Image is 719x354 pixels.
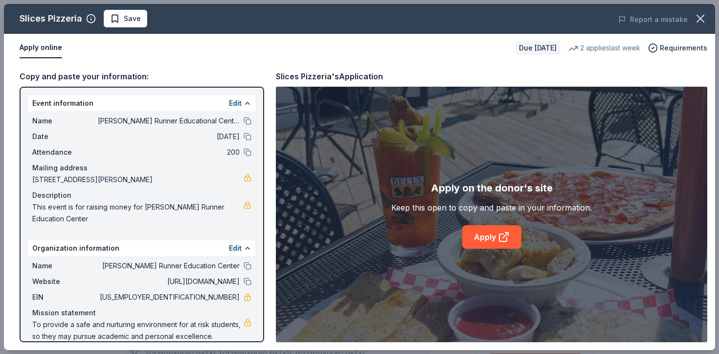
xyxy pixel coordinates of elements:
span: [DATE] [98,131,240,142]
span: Name [32,115,98,127]
span: This event is for raising money for [PERSON_NAME] Runner Education Center [32,201,244,225]
button: Save [104,10,147,27]
button: Requirements [648,42,707,54]
span: 200 [98,146,240,158]
button: Report a mistake [618,14,688,25]
div: Mission statement [32,307,251,319]
span: [URL][DOMAIN_NAME] [98,276,240,287]
div: Copy and paste your information: [20,70,264,83]
a: Apply [462,225,521,249]
div: Due [DATE] [515,41,561,55]
span: Requirements [660,42,707,54]
div: Apply on the donor's site [431,180,553,196]
span: To provide a safe and nurturing environment for at risk students, so they may pursue academic and... [32,319,244,342]
span: [PERSON_NAME] Runner Educational Center 40th Anniversary Celebration [98,115,240,127]
button: Edit [229,242,242,254]
div: Slices Pizzeria's Application [276,70,383,83]
div: Mailing address [32,162,251,174]
span: Date [32,131,98,142]
div: Organization information [28,240,255,256]
span: [STREET_ADDRESS][PERSON_NAME] [32,174,244,186]
span: [US_EMPLOYER_IDENTIFICATION_NUMBER] [98,291,240,303]
button: Apply online [20,38,62,58]
span: [PERSON_NAME] Runner Education Center [98,260,240,272]
span: Attendance [32,146,98,158]
div: Event information [28,95,255,111]
span: Name [32,260,98,272]
div: 2 applies last week [568,42,640,54]
div: Keep this open to copy and paste in your information. [391,202,592,213]
span: Save [124,13,141,24]
span: EIN [32,291,98,303]
button: Edit [229,97,242,109]
span: Website [32,276,98,287]
div: Slices Pizzeria [20,11,82,26]
div: Description [32,189,251,201]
